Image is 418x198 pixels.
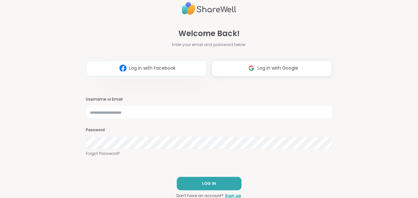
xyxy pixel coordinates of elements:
span: Welcome Back! [178,28,240,39]
h3: Password [86,127,332,133]
img: ShareWell Logomark [245,62,258,74]
img: ShareWell Logomark [117,62,129,74]
span: Enter your email and password below [172,42,246,48]
span: Log in with Google [258,65,298,72]
button: LOG IN [177,177,242,190]
a: Forgot Password? [86,151,332,156]
button: Log in with Google [212,60,332,76]
span: LOG IN [202,181,216,187]
button: Log in with Facebook [86,60,207,76]
h3: Username or Email [86,97,332,102]
span: Log in with Facebook [129,65,176,72]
